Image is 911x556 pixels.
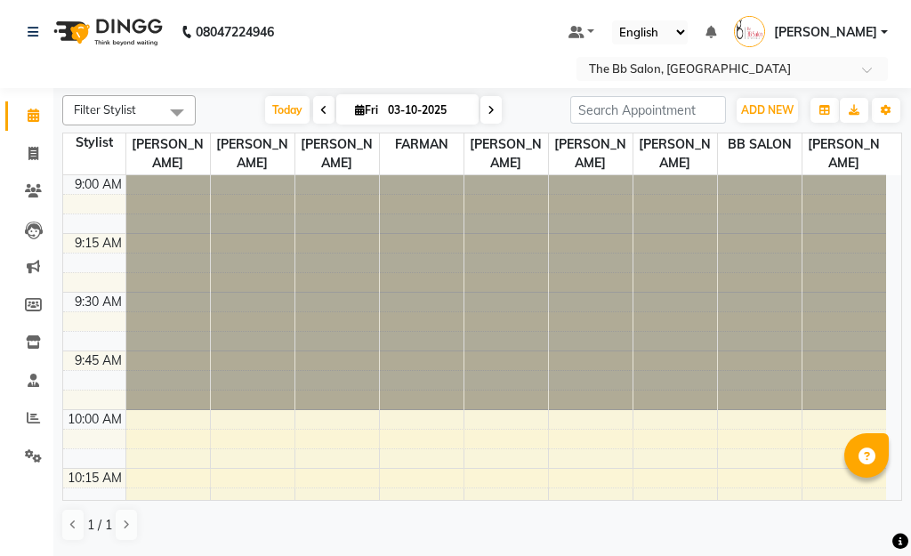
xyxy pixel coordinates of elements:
span: [PERSON_NAME] [774,23,877,42]
span: [PERSON_NAME] [126,133,210,174]
span: FARMAN [380,133,464,156]
img: DIPALI [734,16,765,47]
span: 1 / 1 [87,516,112,535]
input: 2025-10-03 [383,97,472,124]
span: BB SALON [718,133,802,156]
span: [PERSON_NAME] [464,133,548,174]
button: ADD NEW [737,98,798,123]
div: 10:00 AM [64,410,125,429]
span: Fri [351,103,383,117]
img: logo [45,7,167,57]
span: Filter Stylist [74,102,136,117]
div: 9:15 AM [71,234,125,253]
div: 9:45 AM [71,351,125,370]
span: [PERSON_NAME] [802,133,887,174]
span: ADD NEW [741,103,794,117]
span: [PERSON_NAME] [549,133,633,174]
b: 08047224946 [196,7,274,57]
div: 9:00 AM [71,175,125,194]
span: [PERSON_NAME] [633,133,717,174]
span: Today [265,96,310,124]
div: 9:30 AM [71,293,125,311]
input: Search Appointment [570,96,726,124]
div: Stylist [63,133,125,152]
span: [PERSON_NAME] [211,133,294,174]
span: [PERSON_NAME] [295,133,379,174]
iframe: chat widget [836,485,893,538]
div: 10:15 AM [64,469,125,488]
